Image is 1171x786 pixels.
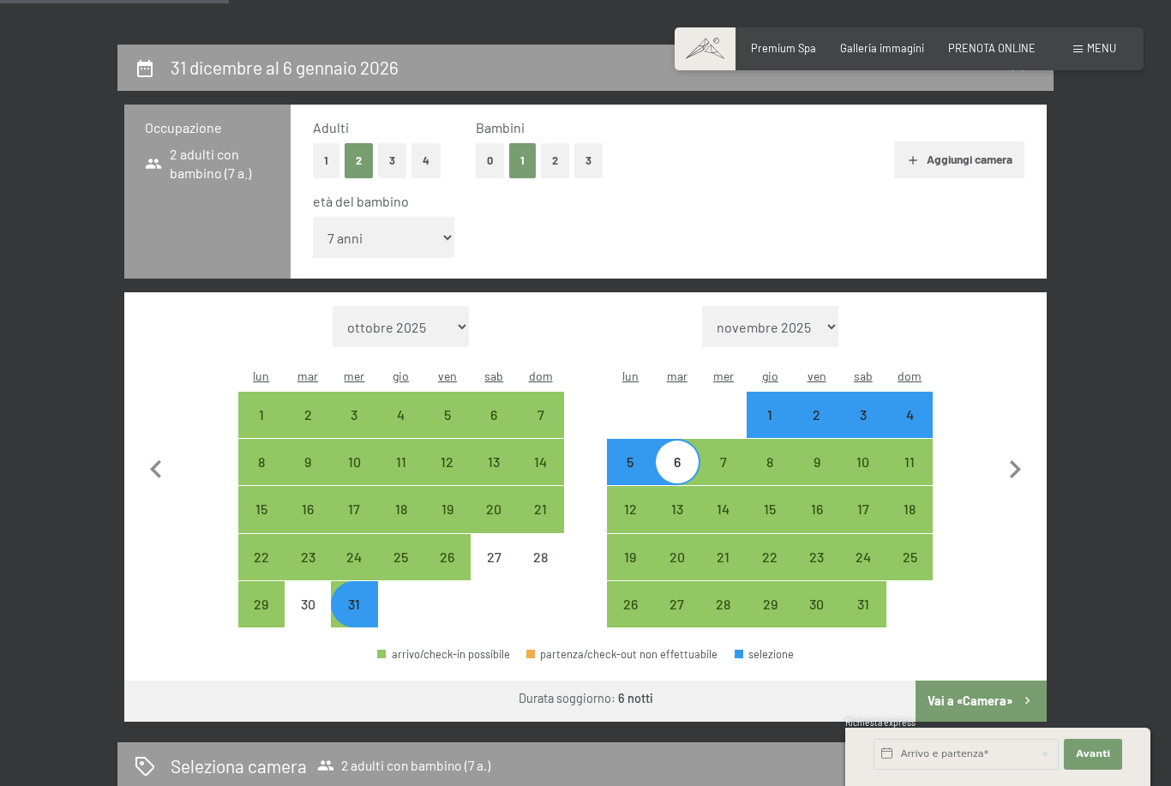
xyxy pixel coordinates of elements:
[748,502,791,545] div: 15
[345,143,373,178] button: 2
[886,534,933,580] div: Sun Jan 25 2026
[748,455,791,498] div: 8
[1076,747,1110,761] span: Avanti
[378,439,424,485] div: arrivo/check-in possibile
[240,597,283,640] div: 29
[517,534,563,580] div: Sun Dec 28 2025
[842,502,885,545] div: 17
[747,581,793,627] div: arrivo/check-in possibile
[285,439,331,485] div: arrivo/check-in possibile
[735,649,795,660] div: selezione
[286,502,329,545] div: 16
[747,439,793,485] div: arrivo/check-in possibile
[378,392,424,438] div: arrivo/check-in possibile
[842,550,885,593] div: 24
[424,392,471,438] div: arrivo/check-in possibile
[333,550,375,593] div: 24
[313,192,1010,211] div: età del bambino
[471,534,517,580] div: Sat Dec 27 2025
[240,502,283,545] div: 15
[622,369,639,383] abbr: lunedì
[509,143,536,178] button: 1
[886,486,933,532] div: arrivo/check-in possibile
[654,439,700,485] div: Tue Jan 06 2026
[656,550,699,593] div: 20
[700,439,747,485] div: Wed Jan 07 2026
[751,41,816,55] a: Premium Spa
[886,392,933,438] div: Sun Jan 04 2026
[609,502,652,545] div: 12
[471,439,517,485] div: arrivo/check-in possibile
[378,439,424,485] div: Thu Dec 11 2025
[285,486,331,532] div: Tue Dec 16 2025
[840,439,886,485] div: Sat Jan 10 2026
[793,581,839,627] div: arrivo/check-in possibile
[331,581,377,627] div: arrivo/check-in possibile
[886,439,933,485] div: arrivo/check-in possibile
[894,141,1024,179] button: Aggiungi camera
[654,534,700,580] div: arrivo/check-in possibile
[842,455,885,498] div: 10
[840,534,886,580] div: Sat Jan 24 2026
[344,369,364,383] abbr: mercoledì
[238,439,285,485] div: Mon Dec 08 2025
[842,597,885,640] div: 31
[484,369,503,383] abbr: sabato
[529,369,553,383] abbr: domenica
[840,392,886,438] div: arrivo/check-in possibile
[888,408,931,451] div: 4
[654,581,700,627] div: Tue Jan 27 2026
[747,486,793,532] div: Thu Jan 15 2026
[840,486,886,532] div: arrivo/check-in possibile
[656,455,699,498] div: 6
[145,118,270,137] h3: Occupazione
[574,143,603,178] button: 3
[517,392,563,438] div: Sun Dec 07 2025
[747,392,793,438] div: Thu Jan 01 2026
[793,439,839,485] div: Fri Jan 09 2026
[313,119,349,135] span: Adulti
[471,392,517,438] div: Sat Dec 06 2025
[854,369,873,383] abbr: sabato
[888,502,931,545] div: 18
[519,502,561,545] div: 21
[472,502,515,545] div: 20
[297,369,318,383] abbr: martedì
[331,439,377,485] div: Wed Dec 10 2025
[378,486,424,532] div: Thu Dec 18 2025
[1064,739,1122,770] button: Avanti
[842,408,885,451] div: 3
[424,392,471,438] div: Fri Dec 05 2025
[762,369,778,383] abbr: giovedì
[317,757,490,774] span: 2 adulti con bambino (7 a.)
[747,581,793,627] div: Thu Jan 29 2026
[700,581,747,627] div: Wed Jan 28 2026
[471,392,517,438] div: arrivo/check-in possibile
[238,392,285,438] div: Mon Dec 01 2025
[333,502,375,545] div: 17
[840,41,924,55] a: Galleria immagini
[238,486,285,532] div: Mon Dec 15 2025
[285,392,331,438] div: Tue Dec 02 2025
[700,486,747,532] div: arrivo/check-in possibile
[424,534,471,580] div: arrivo/check-in possibile
[795,408,838,451] div: 2
[607,581,653,627] div: arrivo/check-in possibile
[138,306,174,628] button: Mese precedente
[424,439,471,485] div: arrivo/check-in possibile
[331,486,377,532] div: arrivo/check-in possibile
[748,550,791,593] div: 22
[840,581,886,627] div: Sat Jan 31 2026
[240,550,283,593] div: 22
[426,408,469,451] div: 5
[331,439,377,485] div: arrivo/check-in possibile
[808,369,826,383] abbr: venerdì
[795,597,838,640] div: 30
[948,41,1036,55] span: PRENOTA ONLINE
[378,534,424,580] div: Thu Dec 25 2025
[471,534,517,580] div: arrivo/check-in non effettuabile
[654,486,700,532] div: arrivo/check-in possibile
[654,439,700,485] div: arrivo/check-in possibile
